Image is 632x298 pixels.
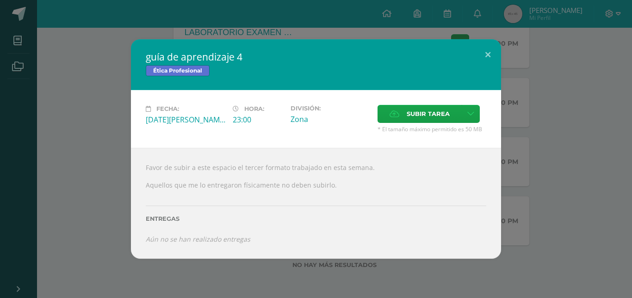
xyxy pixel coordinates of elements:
div: Favor de subir a este espacio el tercer formato trabajado en esta semana. Aquellos que me lo entr... [131,148,501,259]
div: 23:00 [233,115,283,125]
h2: guía de aprendizaje 4 [146,50,486,63]
span: Hora: [244,105,264,112]
button: Close (Esc) [475,39,501,71]
div: Zona [291,114,370,124]
label: Entregas [146,215,486,222]
span: * El tamaño máximo permitido es 50 MB [378,125,486,133]
span: Subir tarea [407,105,450,122]
i: Aún no se han realizado entregas [146,235,250,243]
div: [DATE][PERSON_NAME] [146,115,225,125]
span: Fecha: [156,105,179,112]
span: Ética Profesional [146,65,210,76]
label: División: [291,105,370,112]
